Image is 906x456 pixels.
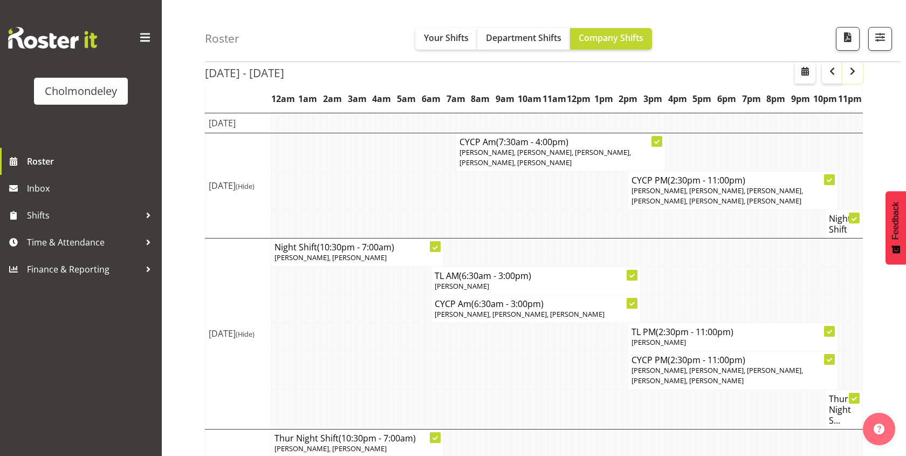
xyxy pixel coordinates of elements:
[459,147,631,167] span: [PERSON_NAME], [PERSON_NAME], [PERSON_NAME], [PERSON_NAME], [PERSON_NAME]
[27,153,156,169] span: Roster
[27,234,140,250] span: Time & Attendance
[471,298,544,310] span: (6:30am - 3:00pm)
[435,281,489,291] span: [PERSON_NAME]
[632,337,686,347] span: [PERSON_NAME]
[891,202,901,240] span: Feedback
[665,86,690,111] th: 4pm
[27,261,140,277] span: Finance & Reporting
[274,253,387,262] span: [PERSON_NAME], [PERSON_NAME]
[838,86,862,111] th: 11pm
[345,86,369,111] th: 3am
[517,86,542,111] th: 10am
[715,86,739,111] th: 6pm
[641,86,665,111] th: 3pm
[296,86,320,111] th: 1am
[435,298,637,309] h4: CYCP Am
[45,83,117,99] div: Cholmondeley
[632,326,834,337] h4: TL PM
[570,28,652,50] button: Company Shifts
[320,86,345,111] th: 2am
[668,174,745,186] span: (2:30pm - 11:00pm)
[205,32,239,45] h4: Roster
[435,270,637,281] h4: TL AM
[886,191,906,264] button: Feedback - Show survey
[415,28,477,50] button: Your Shifts
[205,66,284,80] h2: [DATE] - [DATE]
[874,424,884,434] img: help-xxl-2.png
[567,86,592,111] th: 12pm
[274,444,387,453] span: [PERSON_NAME], [PERSON_NAME]
[579,32,643,44] span: Company Shifts
[632,175,834,186] h4: CYCP PM
[27,207,140,223] span: Shifts
[591,86,616,111] th: 1pm
[739,86,764,111] th: 7pm
[836,27,860,51] button: Download a PDF of the roster according to the set date range.
[668,354,745,366] span: (2:30pm - 11:00pm)
[459,137,662,147] h4: CYCP Am
[424,32,469,44] span: Your Shifts
[690,86,715,111] th: 5pm
[632,365,803,385] span: [PERSON_NAME], [PERSON_NAME], [PERSON_NAME], [PERSON_NAME], [PERSON_NAME]
[788,86,813,111] th: 9pm
[459,270,531,282] span: (6:30am - 3:00pm)
[868,27,892,51] button: Filter Shifts
[317,241,394,253] span: (10:30pm - 7:00am)
[394,86,419,111] th: 5am
[829,213,859,235] h4: Night Shift
[468,86,493,111] th: 8am
[632,355,834,365] h4: CYCP PM
[542,86,567,111] th: 11am
[236,181,255,191] span: (Hide)
[271,86,296,111] th: 12am
[632,186,803,206] span: [PERSON_NAME], [PERSON_NAME], [PERSON_NAME], [PERSON_NAME], [PERSON_NAME], [PERSON_NAME]
[274,242,440,253] h4: Night Shift
[8,27,97,49] img: Rosterit website logo
[435,309,605,319] span: [PERSON_NAME], [PERSON_NAME], [PERSON_NAME]
[486,32,561,44] span: Department Shifts
[339,432,416,444] span: (10:30pm - 7:00am)
[813,86,838,111] th: 10pm
[236,329,255,339] span: (Hide)
[443,86,468,111] th: 7am
[419,86,444,111] th: 6am
[496,136,568,148] span: (7:30am - 4:00pm)
[205,113,271,133] td: [DATE]
[764,86,788,111] th: 8pm
[616,86,641,111] th: 2pm
[829,393,859,426] h4: Thur Night S...
[795,62,815,84] button: Select a specific date within the roster.
[493,86,518,111] th: 9am
[274,433,440,444] h4: Thur Night Shift
[27,180,156,196] span: Inbox
[205,239,271,429] td: [DATE]
[656,326,733,338] span: (2:30pm - 11:00pm)
[205,133,271,239] td: [DATE]
[477,28,570,50] button: Department Shifts
[369,86,394,111] th: 4am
